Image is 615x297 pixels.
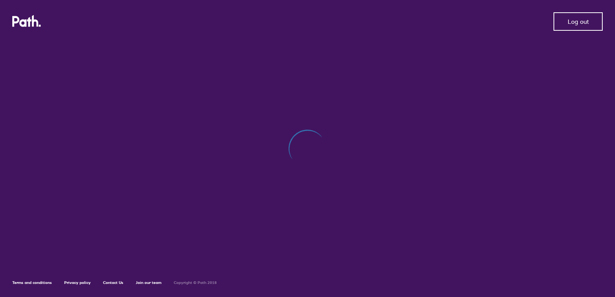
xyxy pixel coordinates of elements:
[12,280,52,285] a: Terms and conditions
[553,12,603,31] button: Log out
[136,280,161,285] a: Join our team
[568,18,589,25] span: Log out
[64,280,91,285] a: Privacy policy
[174,280,217,285] h6: Copyright © Path 2018
[103,280,123,285] a: Contact Us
